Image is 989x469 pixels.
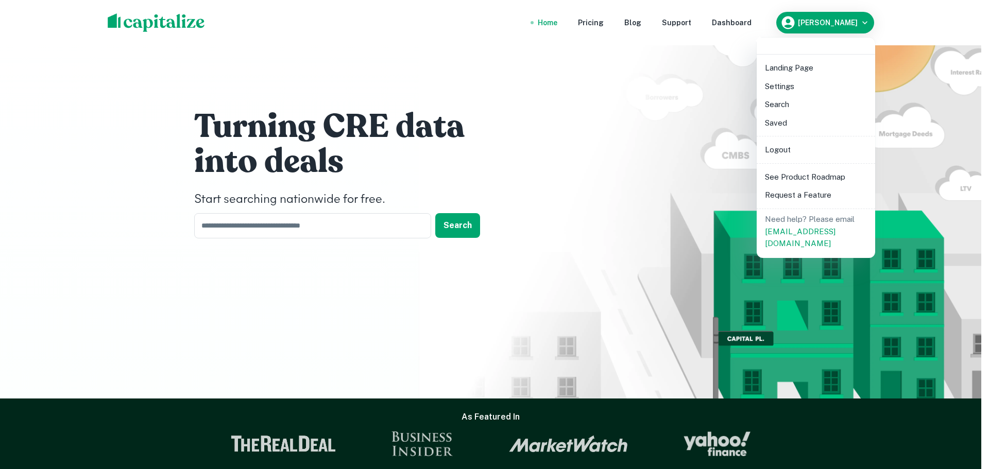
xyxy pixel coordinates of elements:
[761,141,871,159] li: Logout
[761,114,871,132] li: Saved
[761,168,871,186] li: See Product Roadmap
[765,227,835,248] a: [EMAIL_ADDRESS][DOMAIN_NAME]
[761,95,871,114] li: Search
[761,186,871,204] li: Request a Feature
[765,213,867,250] p: Need help? Please email
[761,59,871,77] li: Landing Page
[937,387,989,436] iframe: Chat Widget
[761,77,871,96] li: Settings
